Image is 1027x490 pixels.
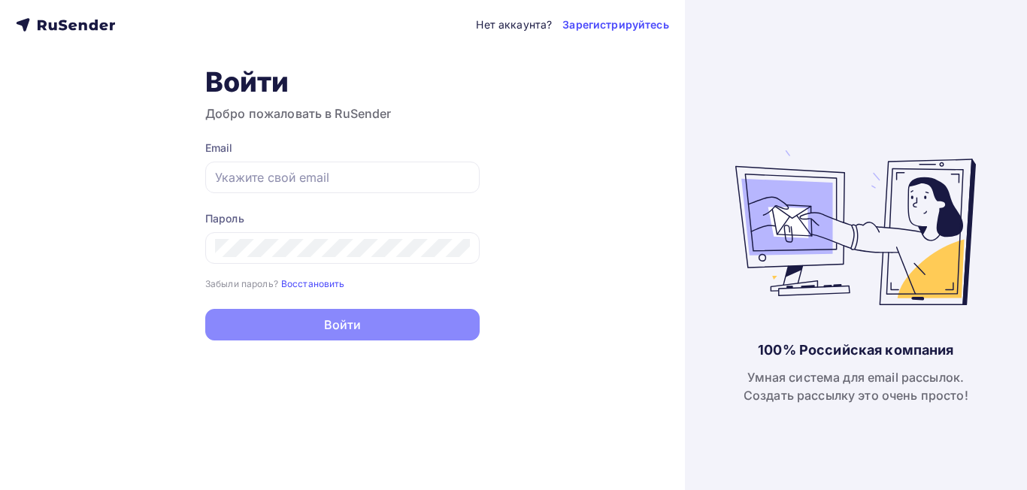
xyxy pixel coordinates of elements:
[744,368,968,404] div: Умная система для email рассылок. Создать рассылку это очень просто!
[205,309,480,340] button: Войти
[758,341,953,359] div: 100% Российская компания
[281,278,345,289] small: Восстановить
[205,65,480,98] h1: Войти
[205,141,480,156] div: Email
[205,104,480,122] h3: Добро пожаловать в RuSender
[281,277,345,289] a: Восстановить
[215,168,470,186] input: Укажите свой email
[562,17,668,32] a: Зарегистрируйтесь
[205,278,278,289] small: Забыли пароль?
[205,211,480,226] div: Пароль
[476,17,552,32] div: Нет аккаунта?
